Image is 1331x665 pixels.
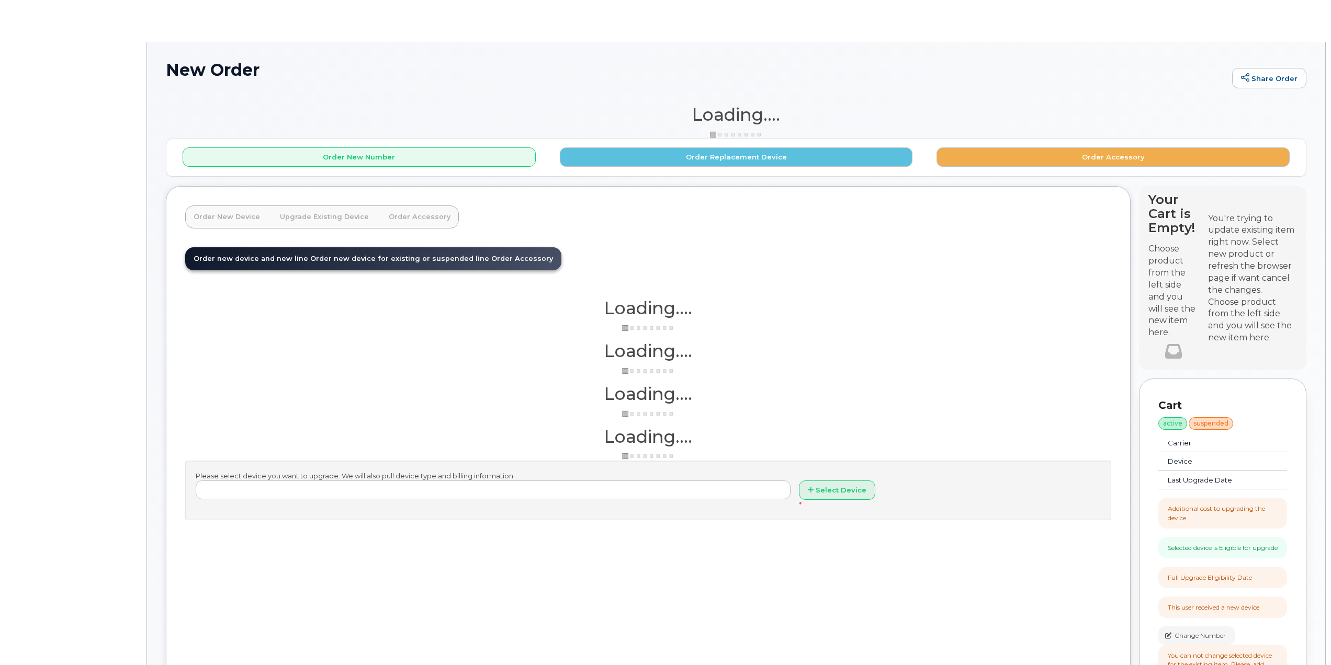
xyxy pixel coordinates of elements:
span: Change Number [1175,631,1226,640]
img: ajax-loader-3a6953c30dc77f0bf724df975f13086db4f4c1262e45940f03d1251963f1bf2e.gif [622,324,674,332]
button: Change Number [1158,626,1235,645]
img: ajax-loader-3a6953c30dc77f0bf724df975f13086db4f4c1262e45940f03d1251963f1bf2e.gif [622,452,674,460]
button: Select Device [799,480,875,500]
h1: New Order [166,61,1227,79]
td: Device [1158,452,1264,471]
div: Please select device you want to upgrade. We will also pull device type and billing information. [185,461,1111,520]
button: Order Replacement Device [560,147,913,167]
h1: Loading.... [185,341,1111,360]
div: This user received a new device [1168,603,1259,612]
h4: Your Cart is Empty! [1148,192,1199,235]
button: Order Accessory [937,147,1290,167]
div: You're trying to update existing item right now. Select new product or refresh the browser page i... [1208,213,1297,296]
div: Choose product from the left side and you will see the new item here. [1208,296,1297,344]
div: active [1158,417,1187,430]
a: Upgrade Existing Device [272,205,377,228]
td: Carrier [1158,434,1264,453]
a: Order New Device [185,205,268,228]
span: Order new device for existing or suspended line [310,255,489,262]
div: Selected device is Eligible for upgrade [1168,543,1278,552]
img: ajax-loader-3a6953c30dc77f0bf724df975f13086db4f4c1262e45940f03d1251963f1bf2e.gif [622,410,674,418]
h1: Loading.... [166,105,1306,124]
div: Additional cost to upgrading the device [1168,504,1278,522]
span: Order new device and new line [194,255,308,262]
img: ajax-loader-3a6953c30dc77f0bf724df975f13086db4f4c1262e45940f03d1251963f1bf2e.gif [710,131,762,139]
p: Cart [1158,398,1287,413]
div: suspended [1189,417,1233,430]
span: Order Accessory [491,255,553,262]
h1: Loading.... [185,384,1111,403]
td: Last Upgrade Date [1158,471,1264,490]
button: Order New Number [183,147,536,167]
p: Choose product from the left side and you will see the new item here. [1148,243,1199,339]
a: Share Order [1232,68,1306,89]
h1: Loading.... [185,427,1111,446]
a: Order Accessory [380,205,459,228]
img: ajax-loader-3a6953c30dc77f0bf724df975f13086db4f4c1262e45940f03d1251963f1bf2e.gif [622,367,674,375]
h1: Loading.... [185,299,1111,317]
div: Full Upgrade Eligibility Date [1168,573,1252,582]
